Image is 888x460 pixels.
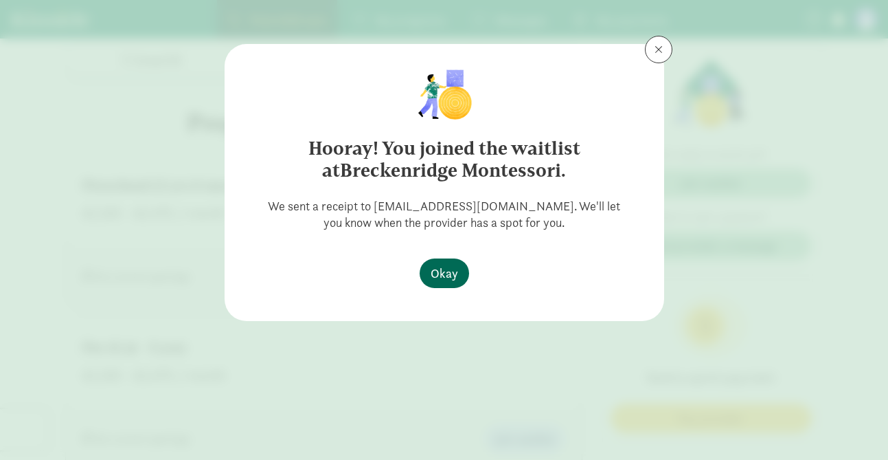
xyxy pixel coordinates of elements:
span: Okay [431,264,458,283]
h6: Hooray! You joined the waitlist at [252,138,637,182]
button: Okay [420,259,469,288]
p: We sent a receipt to [EMAIL_ADDRESS][DOMAIN_NAME]. We'll let you know when the provider has a spo... [247,198,642,231]
strong: Breckenridge Montessori. [340,159,566,182]
img: illustration-child1.png [409,66,478,121]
